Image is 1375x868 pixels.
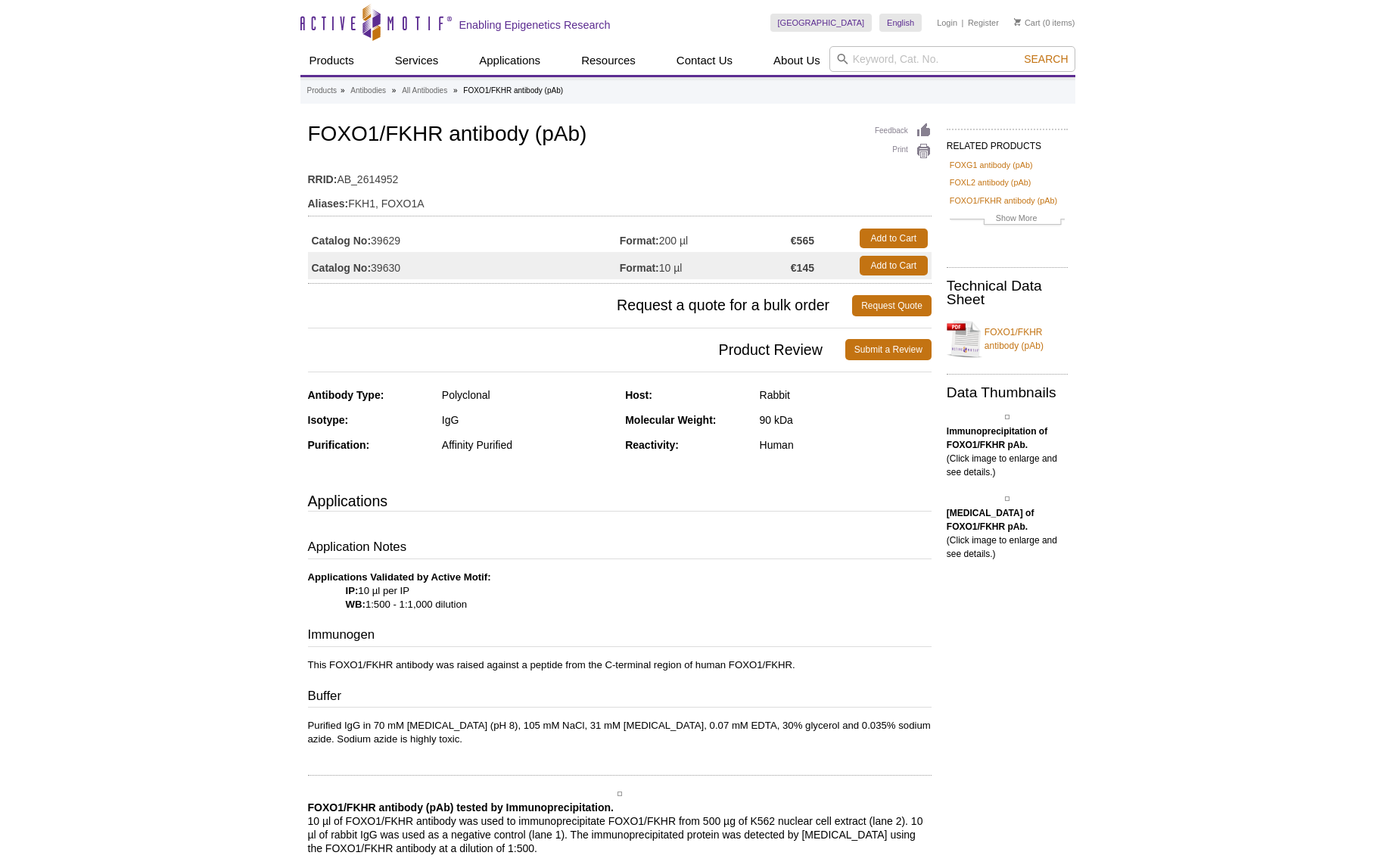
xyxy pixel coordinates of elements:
[442,438,614,452] div: Affinity Purified
[968,17,999,28] a: Register
[860,256,928,275] a: Add to Cart
[307,84,337,98] a: Products
[667,46,742,75] a: Contact Us
[470,46,549,75] a: Applications
[308,123,932,148] h1: FOXO1/FKHR antibody (pAb)
[875,123,932,139] a: Feedback
[760,413,932,427] div: 90 kDa
[620,225,791,252] td: 200 µl
[308,295,853,316] span: Request a quote for a bulk order
[308,414,349,426] strong: Isotype:
[350,84,386,98] a: Antibodies
[300,46,363,75] a: Products
[875,143,932,160] a: Print
[308,626,932,647] h3: Immunogen
[947,386,1068,400] h2: Data Thumbnails
[770,14,873,32] a: [GEOGRAPHIC_DATA]
[442,413,614,427] div: IgG
[1014,14,1075,32] li: (0 items)
[845,339,932,360] a: Submit a Review
[442,388,614,402] div: Polyclonal
[392,86,397,95] li: »
[950,158,1033,172] a: FOXG1 antibody (pAb)
[625,389,652,401] strong: Host:
[308,339,845,360] span: Product Review
[625,414,716,426] strong: Molecular Weight:
[947,426,1047,450] b: Immunoprecipitation of FOXO1/FKHR pAb.
[791,234,814,247] strong: €565
[572,46,645,75] a: Resources
[308,439,370,451] strong: Purification:
[829,46,1075,72] input: Keyword, Cat. No.
[346,599,366,610] strong: WB:
[308,225,620,252] td: 39629
[308,538,932,559] h3: Application Notes
[386,46,448,75] a: Services
[962,14,964,32] li: |
[1005,496,1009,501] img: FOXO1/FKHR antibody (pAb) tested by Western blot.
[852,295,932,316] a: Request Quote
[341,86,345,95] li: »
[308,571,491,583] b: Applications Validated by Active Motif:
[308,197,349,210] strong: Aliases:
[947,279,1068,306] h2: Technical Data Sheet
[950,194,1057,207] a: FOXO1/FKHR antibody (pAb)
[308,252,620,279] td: 39630
[459,18,611,32] h2: Enabling Epigenetics Research
[308,389,384,401] strong: Antibody Type:
[346,585,359,596] strong: IP:
[620,252,791,279] td: 10 µl
[308,188,932,212] td: FKH1, FOXO1A
[1014,17,1041,28] a: Cart
[402,84,447,98] a: All Antibodies
[879,14,922,32] a: English
[312,234,372,247] strong: Catalog No:
[308,658,932,672] p: This FOXO1/FKHR antibody was raised against a peptide from the C-terminal region of human FOXO1/F...
[463,86,563,95] li: FOXO1/FKHR antibody (pAb)
[947,129,1068,156] h2: RELATED PRODUCTS
[760,438,932,452] div: Human
[308,687,932,708] h3: Buffer
[308,490,932,512] h3: Applications
[1014,18,1021,26] img: Your Cart
[453,86,458,95] li: »
[308,801,932,855] p: 10 µl of FOXO1/FKHR antibody was used to immunoprecipitate FOXO1/FKHR from 500 µg of K562 nuclear...
[1019,52,1072,66] button: Search
[947,425,1068,479] p: (Click image to enlarge and see details.)
[308,173,338,186] strong: RRID:
[947,316,1068,362] a: FOXO1/FKHR antibody (pAb)
[620,234,659,247] strong: Format:
[791,261,814,275] strong: €145
[950,211,1065,229] a: Show More
[937,17,957,28] a: Login
[308,163,932,188] td: AB_2614952
[947,508,1034,532] b: [MEDICAL_DATA] of FOXO1/FKHR pAb.
[950,176,1031,189] a: FOXL2 antibody (pAb)
[618,792,622,796] img: FOXO1/FKHR antibody (pAb) tested by immunoprecipitation.
[312,261,372,275] strong: Catalog No:
[760,388,932,402] div: Rabbit
[625,439,679,451] strong: Reactivity:
[1005,415,1009,419] img: FOXO1/FKHR antibody (pAb) tested by immunoprecipitation.
[308,801,614,814] b: FOXO1/FKHR antibody (pAb) tested by Immunoprecipitation.
[308,719,932,746] p: Purified IgG in 70 mM [MEDICAL_DATA] (pH 8), 105 mM NaCl, 31 mM [MEDICAL_DATA], 0.07 mM EDTA, 30%...
[308,571,932,611] p: 10 µl per IP 1:500 - 1:1,000 dilution
[860,229,928,248] a: Add to Cart
[620,261,659,275] strong: Format:
[1024,53,1068,65] span: Search
[764,46,829,75] a: About Us
[947,506,1068,561] p: (Click image to enlarge and see details.)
